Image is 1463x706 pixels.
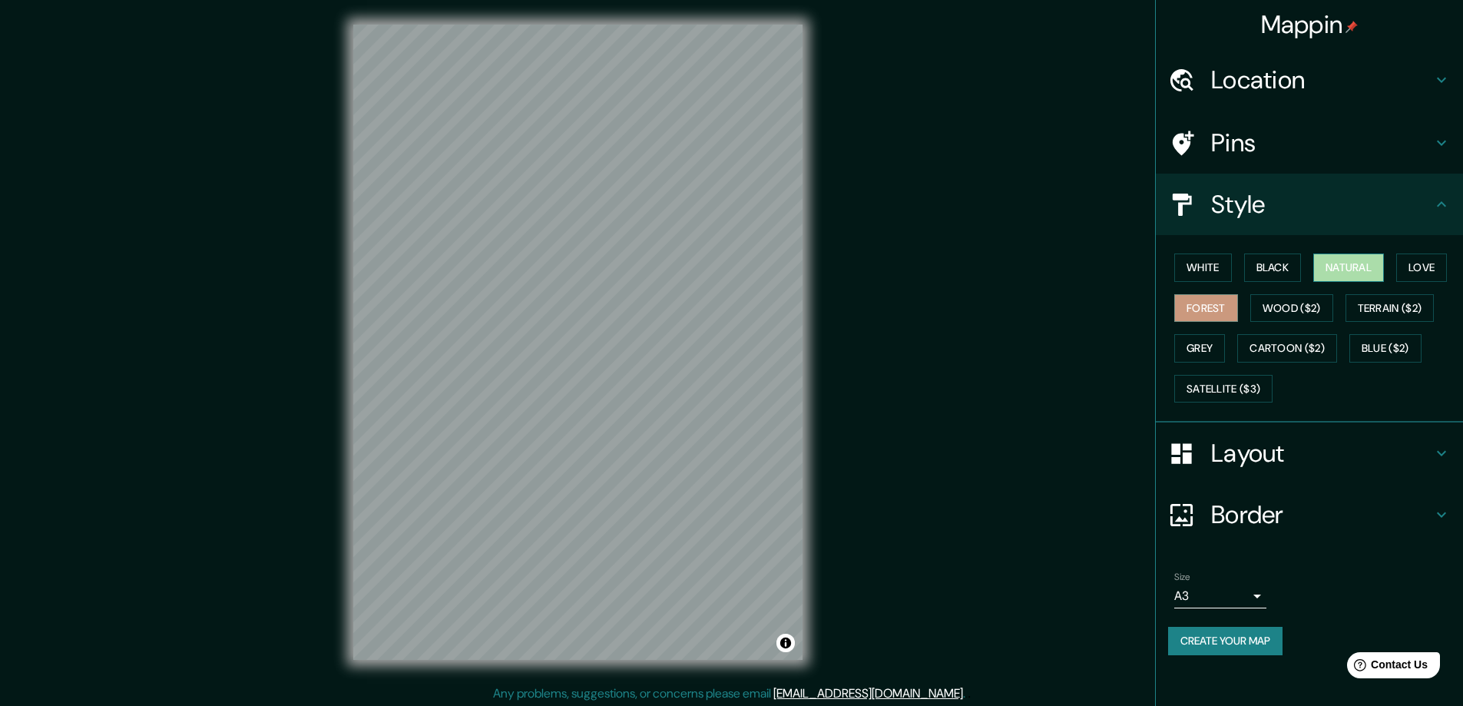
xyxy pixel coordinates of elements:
p: Any problems, suggestions, or concerns please email . [493,684,965,703]
iframe: Help widget launcher [1326,646,1446,689]
div: . [965,684,968,703]
button: Toggle attribution [776,634,795,652]
button: Wood ($2) [1250,294,1333,323]
div: Pins [1156,112,1463,174]
button: Love [1396,254,1447,282]
h4: Border [1211,499,1432,530]
a: [EMAIL_ADDRESS][DOMAIN_NAME] [773,685,963,701]
button: Natural [1313,254,1384,282]
h4: Layout [1211,438,1432,469]
button: White [1174,254,1232,282]
button: Terrain ($2) [1345,294,1435,323]
button: Black [1244,254,1302,282]
button: Blue ($2) [1349,334,1422,363]
button: Grey [1174,334,1225,363]
div: Border [1156,484,1463,545]
canvas: Map [353,25,803,660]
label: Size [1174,571,1190,584]
h4: Style [1211,189,1432,220]
h4: Pins [1211,128,1432,158]
button: Create your map [1168,627,1283,655]
div: Location [1156,49,1463,111]
div: Style [1156,174,1463,235]
img: pin-icon.png [1345,21,1358,33]
button: Satellite ($3) [1174,375,1273,403]
h4: Mappin [1261,9,1359,40]
h4: Location [1211,65,1432,95]
button: Cartoon ($2) [1237,334,1337,363]
div: Layout [1156,423,1463,484]
div: . [968,684,971,703]
div: A3 [1174,584,1266,608]
button: Forest [1174,294,1238,323]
